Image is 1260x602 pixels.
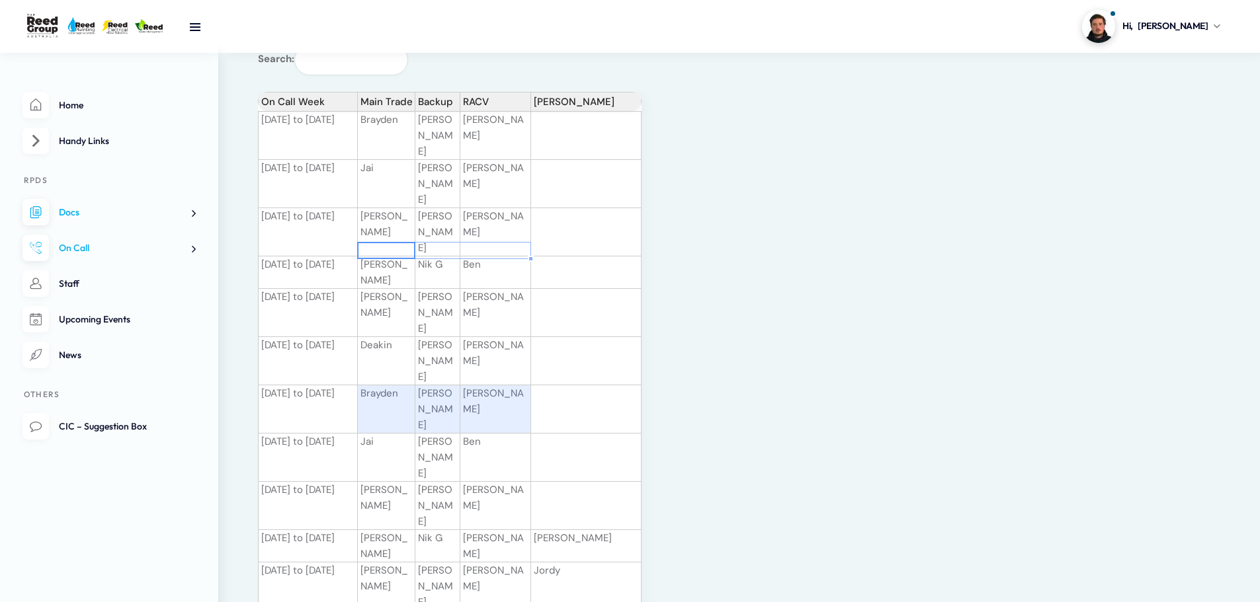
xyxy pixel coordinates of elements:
td: [DATE] to [DATE] [258,289,358,337]
td: [PERSON_NAME] [358,530,415,562]
input: Search: [294,44,408,75]
td: [DATE] to [DATE] [258,433,358,482]
span: Hi, [1122,19,1133,33]
td: [PERSON_NAME] [460,337,531,385]
td: [PERSON_NAME] [415,482,460,530]
td: [PERSON_NAME] [358,208,415,256]
td: [PERSON_NAME] [415,337,460,385]
td: Jai [358,160,415,208]
td: [PERSON_NAME] [460,289,531,337]
td: Brayden [358,385,415,433]
td: [DATE] to [DATE] [258,256,358,289]
td: [PERSON_NAME] [531,530,642,562]
td: [PERSON_NAME] [358,289,415,337]
td: Brayden [358,111,415,160]
td: [PERSON_NAME] [460,530,531,562]
td: Ben [460,256,531,289]
td: [PERSON_NAME] [415,385,460,433]
td: Deakin [358,337,415,385]
td: [PERSON_NAME] [415,111,460,160]
td: [DATE] to [DATE] [258,385,358,433]
td: [PERSON_NAME] [358,256,415,289]
img: Profile picture of Dylan Gledhill [1082,10,1115,43]
span: [PERSON_NAME] [1138,19,1208,33]
td: [DATE] to [DATE] [258,337,358,385]
span: On Call Week [261,96,325,108]
td: Jai [358,433,415,482]
td: [PERSON_NAME] [460,160,531,208]
span: [PERSON_NAME] [534,96,614,108]
span: Main Trade [360,96,413,108]
label: Search: [258,44,408,75]
td: [DATE] to [DATE] [258,482,358,530]
td: [PERSON_NAME] [415,208,460,256]
span: RACV [463,96,489,108]
td: [PERSON_NAME] [415,433,460,482]
td: [PERSON_NAME] [358,482,415,530]
td: [PERSON_NAME] [415,160,460,208]
a: Profile picture of Dylan GledhillHi,[PERSON_NAME] [1082,10,1220,43]
td: [DATE] to [DATE] [258,160,358,208]
td: [PERSON_NAME] [460,482,531,530]
td: [PERSON_NAME] [460,208,531,256]
td: [DATE] to [DATE] [258,111,358,160]
td: Nik G [415,530,460,562]
td: [DATE] to [DATE] [258,208,358,256]
span: Backup [418,96,453,108]
td: Nik G [415,256,460,289]
td: [PERSON_NAME] [415,289,460,337]
td: [DATE] to [DATE] [258,530,358,562]
td: Ben [460,433,531,482]
td: [PERSON_NAME] [460,385,531,433]
td: [PERSON_NAME] [460,111,531,160]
